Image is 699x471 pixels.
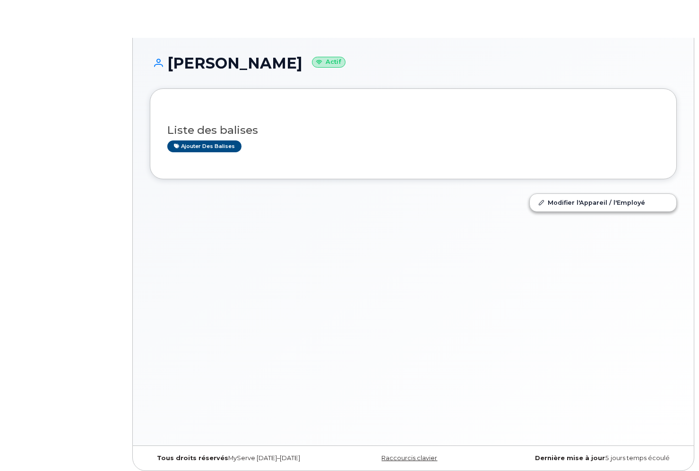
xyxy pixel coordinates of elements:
a: Ajouter des balises [167,140,242,152]
a: Modifier l'Appareil / l'Employé [530,194,676,211]
h3: Liste des balises [167,124,659,136]
small: Actif [312,57,345,68]
strong: Tous droits réservés [157,454,228,462]
a: Raccourcis clavier [381,454,437,462]
div: 5 jours temps écoulé [501,454,677,462]
div: MyServe [DATE]–[DATE] [150,454,326,462]
h1: [PERSON_NAME] [150,55,677,71]
strong: Dernière mise à jour [535,454,605,462]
